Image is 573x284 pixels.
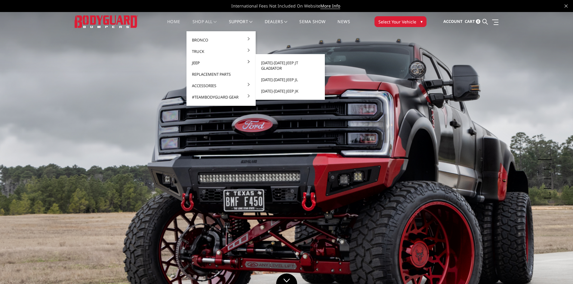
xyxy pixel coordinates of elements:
button: 1 of 5 [545,150,551,160]
span: 0 [476,19,480,24]
a: News [337,20,350,31]
button: Select Your Vehicle [374,16,427,27]
a: SEMA Show [299,20,325,31]
span: Cart [465,19,475,24]
span: Account [443,19,463,24]
button: 3 of 5 [545,169,551,179]
a: #TeamBodyguard Gear [189,91,253,103]
iframe: Chat Widget [543,255,573,284]
a: Click to Down [276,273,297,284]
a: shop all [193,20,217,31]
a: [DATE]-[DATE] Jeep JK [258,85,322,97]
a: Truck [189,46,253,57]
img: BODYGUARD BUMPERS [75,15,138,28]
button: 2 of 5 [545,160,551,169]
span: ▾ [421,18,423,25]
a: [DATE]-[DATE] Jeep JL [258,74,322,85]
a: Account [443,14,463,30]
a: Accessories [189,80,253,91]
a: Cart 0 [465,14,480,30]
a: Replacement Parts [189,69,253,80]
a: More Info [320,3,340,9]
a: Jeep [189,57,253,69]
a: [DATE]-[DATE] Jeep JT Gladiator [258,57,322,74]
a: Bronco [189,34,253,46]
button: 4 of 5 [545,179,551,189]
a: Support [229,20,253,31]
a: Dealers [265,20,288,31]
a: Home [167,20,180,31]
button: 5 of 5 [545,189,551,198]
span: Select Your Vehicle [378,19,416,25]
